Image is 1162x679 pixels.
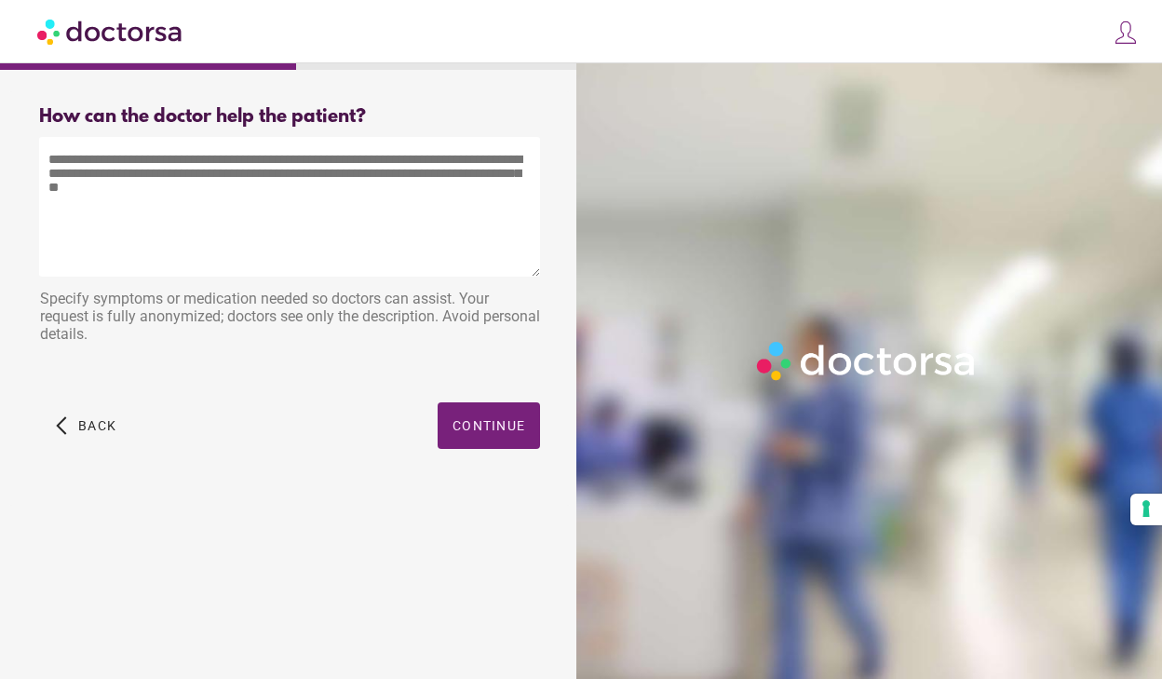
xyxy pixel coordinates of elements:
[1113,20,1139,46] img: icons8-customer-100.png
[39,280,540,357] div: Specify symptoms or medication needed so doctors can assist. Your request is fully anonymized; do...
[39,106,540,128] div: How can the doctor help the patient?
[438,402,540,449] button: Continue
[750,335,983,387] img: Logo-Doctorsa-trans-White-partial-flat.png
[48,402,124,449] button: arrow_back_ios Back
[453,418,525,433] span: Continue
[37,10,184,52] img: Doctorsa.com
[78,418,116,433] span: Back
[1130,494,1162,525] button: Your consent preferences for tracking technologies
